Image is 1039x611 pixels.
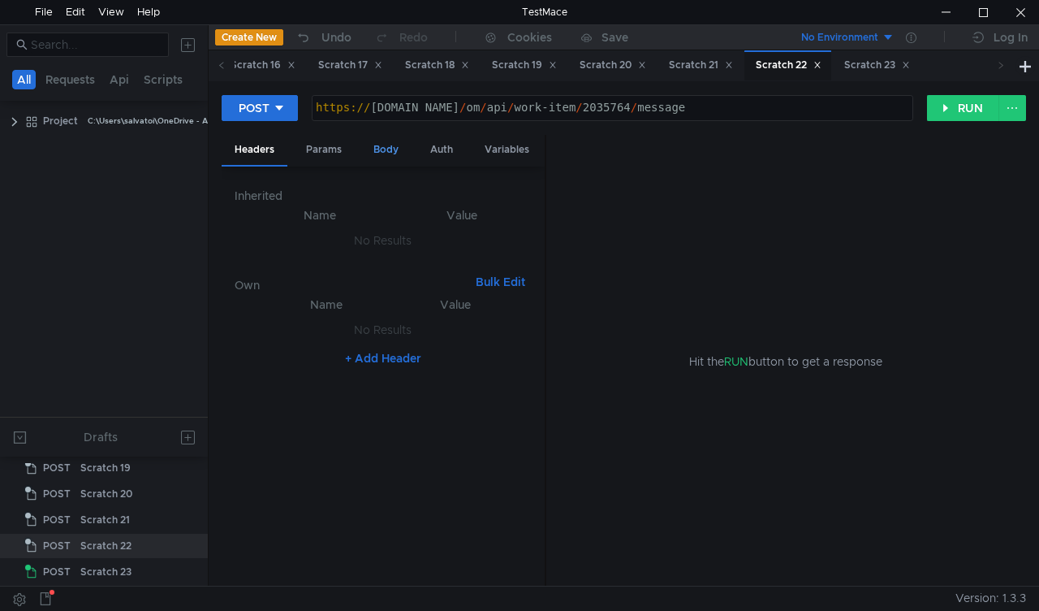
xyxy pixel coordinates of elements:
div: Auth [417,135,466,165]
th: Name [248,206,392,225]
div: Scratch 20 [80,482,132,506]
div: Scratch 23 [844,57,910,74]
nz-embed-empty: No Results [354,233,412,248]
h6: Own [235,275,469,295]
div: Scratch 23 [80,560,131,584]
div: Headers [222,135,287,167]
h6: Inherited [235,186,532,206]
div: C:\Users\salvatoi\OneDrive - AMDOCS\Backup Folders\Documents\testmace\Project [88,109,416,133]
button: Requests [41,70,100,89]
div: Cookies [507,28,552,47]
div: Project [43,109,78,133]
div: Log In [994,28,1028,47]
th: Value [392,295,519,314]
span: POST [43,456,71,480]
span: POST [43,482,71,506]
div: Scratch 16 [231,57,295,74]
div: Drafts [84,427,118,447]
span: POST [43,560,71,584]
button: RUN [927,95,999,121]
nz-embed-empty: No Results [354,323,412,337]
div: Redo [399,28,428,47]
button: Redo [363,25,439,50]
button: No Environment [782,24,895,50]
span: POST [43,534,71,558]
div: Variables [472,135,542,165]
button: Scripts [139,70,188,89]
span: POST [43,508,71,532]
div: Scratch 19 [492,57,557,74]
span: RUN [724,354,748,369]
div: Scratch 21 [80,508,130,532]
div: Scratch 21 [669,57,733,74]
div: POST [239,99,269,117]
input: Search... [31,36,159,54]
button: POST [222,95,298,121]
div: Params [293,135,355,165]
th: Name [261,295,392,314]
span: Version: 1.3.3 [955,587,1026,610]
div: Scratch 19 [80,456,131,480]
button: All [12,70,36,89]
div: Undo [321,28,351,47]
div: Body [360,135,412,165]
button: + Add Header [338,349,428,368]
button: Bulk Edit [469,272,532,292]
div: Scratch 20 [580,57,646,74]
span: Hit the button to get a response [689,353,882,370]
div: Scratch 17 [318,57,382,74]
div: Scratch 22 [756,57,821,74]
div: Scratch 18 [405,57,469,74]
button: Api [105,70,134,89]
div: Save [601,32,628,43]
button: Undo [283,25,363,50]
div: No Environment [801,30,878,45]
th: Value [392,206,532,225]
div: Scratch 22 [80,534,131,558]
button: Create New [215,29,283,45]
